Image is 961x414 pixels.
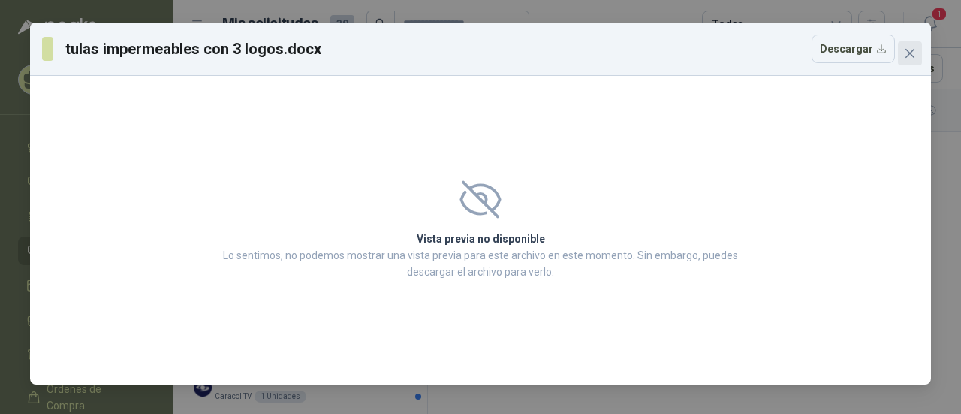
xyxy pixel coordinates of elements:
[218,231,743,247] h2: Vista previa no disponible
[812,35,895,63] button: Descargar
[65,38,322,60] h3: tulas impermeables con 3 logos.docx
[218,247,743,280] p: Lo sentimos, no podemos mostrar una vista previa para este archivo en este momento. Sin embargo, ...
[904,47,916,59] span: close
[898,41,922,65] button: Close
